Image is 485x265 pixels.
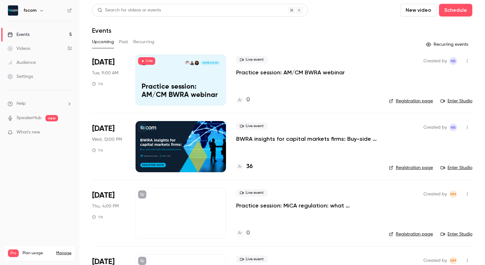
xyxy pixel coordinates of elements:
span: Live event [236,189,268,197]
a: Registration page [389,165,433,171]
div: Videos [8,45,30,52]
span: Wed, 12:00 PM [92,136,122,143]
span: Created by [423,190,447,198]
span: [DATE] [92,57,115,67]
span: Created by [423,124,447,131]
span: Live [138,57,155,65]
span: Plan usage [23,251,52,256]
a: Registration page [389,231,433,237]
div: Events [8,31,30,38]
img: Victoria Ng [195,61,199,65]
div: 1 h [92,214,103,220]
div: 1 h [92,148,103,153]
span: NB [451,124,456,131]
div: Oct 8 Wed, 12:00 PM (Europe/London) [92,121,125,172]
button: Schedule [439,4,472,17]
a: 0 [236,96,250,104]
span: [DATE] 9:00 AM [201,61,220,65]
a: Enter Studio [441,165,472,171]
span: Live event [236,56,268,64]
span: new [45,115,58,121]
span: Thu, 4:00 PM [92,203,119,209]
button: Past [119,37,128,47]
li: help-dropdown-opener [8,100,72,107]
span: Nicola Bassett [449,57,457,65]
div: Oct 16 Thu, 4:00 PM (Europe/London) [92,188,125,239]
span: [DATE] [92,190,115,200]
a: Practice session: AM/CM BWRA webinar [236,69,345,76]
span: [DATE] [92,124,115,134]
span: Niamh McConaghy [449,190,457,198]
span: NM [450,190,456,198]
span: Tue, 9:00 AM [92,70,118,76]
h4: 36 [246,162,253,171]
a: Practice session: MiCA regulation: what cryptoasset firms must do now [236,202,379,209]
div: Oct 7 Tue, 9:00 AM (Europe/London) [92,55,125,105]
a: Practice session: AM/CM BWRA webinarfscomVictoria NgCharles McGillivaryMichael Foreman[DATE] 9:00... [136,55,226,105]
a: Enter Studio [441,231,472,237]
h1: Events [92,27,111,34]
button: Upcoming [92,37,114,47]
span: What's new [17,129,40,136]
div: Audience [8,59,36,66]
iframe: Noticeable Trigger [64,130,72,135]
h4: 0 [246,96,250,104]
img: fscom [8,5,18,16]
span: Nicola Bassett [449,124,457,131]
a: Registration page [389,98,433,104]
a: BWRA insights for capital markets firms: Buy-side and sell-side perspectives [236,135,379,143]
a: Enter Studio [441,98,472,104]
img: Charles McGillivary [190,61,194,65]
span: Niamh McConaghy [449,257,457,264]
a: 0 [236,229,250,237]
span: Created by [423,57,447,65]
div: Search for videos or events [97,7,161,14]
div: Settings [8,73,33,80]
button: New video [400,4,436,17]
span: Pro [8,249,19,257]
p: Practice session: AM/CM BWRA webinar [142,83,220,99]
img: Michael Foreman [185,61,190,65]
span: Help [17,100,26,107]
span: NB [451,57,456,65]
h4: 0 [246,229,250,237]
a: Manage [56,251,71,256]
span: Live event [236,255,268,263]
span: Created by [423,257,447,264]
a: 36 [236,162,253,171]
a: SpeakerHub [17,115,42,121]
div: 1 h [92,81,103,86]
button: Recurring events [423,39,472,50]
button: Recurring [133,37,155,47]
span: Live event [236,122,268,130]
h6: fscom [23,7,37,14]
span: NM [450,257,456,264]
